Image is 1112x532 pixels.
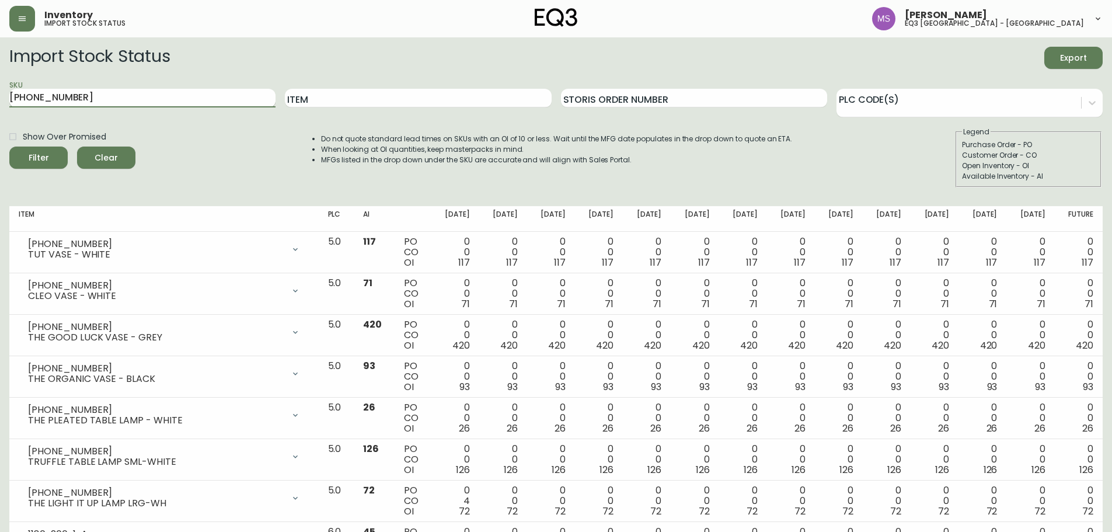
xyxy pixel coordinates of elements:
div: 0 0 [441,402,470,434]
button: Filter [9,147,68,169]
div: 0 0 [680,444,709,475]
span: 71 [509,297,518,311]
div: 0 0 [536,237,566,268]
div: 0 0 [824,361,853,392]
span: 72 [842,505,853,518]
div: 0 0 [489,361,518,392]
div: 0 0 [632,278,661,310]
div: 0 0 [776,278,806,310]
div: 0 0 [776,361,806,392]
td: 5.0 [319,356,354,398]
span: 72 [699,505,710,518]
div: 0 0 [584,444,613,475]
div: CLEO VASE - WHITE [28,291,284,301]
th: [DATE] [719,206,767,232]
span: 420 [596,339,613,352]
li: When looking at OI quantities, keep masterpacks in mind. [321,144,793,155]
span: 93 [651,380,661,394]
div: 0 0 [1016,237,1045,268]
h5: import stock status [44,20,126,27]
span: 126 [504,463,518,477]
div: 0 0 [680,361,709,392]
span: 72 [1082,505,1093,518]
li: MFGs listed in the drop down under the SKU are accurate and will align with Sales Portal. [321,155,793,165]
div: 0 0 [1016,278,1045,310]
div: 0 0 [872,402,901,434]
span: 71 [940,297,949,311]
span: 72 [363,484,375,497]
div: 0 0 [536,485,566,517]
span: 71 [845,297,853,311]
span: 117 [363,235,376,248]
div: PO CO [404,237,422,268]
div: 0 0 [776,237,806,268]
th: [DATE] [1006,206,1054,232]
span: OI [404,339,414,352]
span: 117 [1034,256,1045,269]
span: 26 [650,422,661,435]
div: [PHONE_NUMBER] [28,488,284,498]
span: 420 [788,339,806,352]
span: 126 [744,463,758,477]
span: 126 [599,463,613,477]
div: 0 0 [968,402,997,434]
span: 72 [747,505,758,518]
span: 26 [699,422,710,435]
div: 0 0 [632,402,661,434]
span: 420 [1028,339,1045,352]
div: 0 0 [728,361,758,392]
div: [PHONE_NUMBER]THE PLEATED TABLE LAMP - WHITE [19,402,309,428]
span: 126 [647,463,661,477]
span: 71 [557,297,566,311]
span: 72 [507,505,518,518]
span: 26 [602,422,613,435]
div: 0 0 [728,402,758,434]
div: PO CO [404,278,422,310]
div: 0 0 [1016,361,1045,392]
div: 0 0 [536,402,566,434]
th: [DATE] [671,206,719,232]
div: THE LIGHT IT UP LAMP LRG-WH [28,498,284,509]
div: 0 0 [920,402,949,434]
span: 126 [552,463,566,477]
button: Clear [77,147,135,169]
span: 126 [792,463,806,477]
div: 0 0 [632,237,661,268]
div: 0 0 [632,485,661,517]
div: THE PLEATED TABLE LAMP - WHITE [28,415,284,426]
span: 71 [893,297,901,311]
span: OI [404,505,414,518]
span: 26 [747,422,758,435]
div: 0 0 [728,278,758,310]
div: Available Inventory - AI [962,171,1095,182]
span: 72 [890,505,901,518]
div: PO CO [404,319,422,351]
th: PLC [319,206,354,232]
th: Future [1055,206,1103,232]
span: 26 [1082,422,1093,435]
div: 0 0 [489,278,518,310]
div: 0 0 [584,361,613,392]
span: 71 [1085,297,1093,311]
div: [PHONE_NUMBER]THE LIGHT IT UP LAMP LRG-WH [19,485,309,511]
div: 0 0 [584,402,613,434]
span: 72 [650,505,661,518]
div: 0 0 [776,319,806,351]
div: 0 0 [680,319,709,351]
div: 0 0 [968,485,997,517]
span: OI [404,256,414,269]
div: 0 0 [872,485,901,517]
div: 0 0 [489,485,518,517]
img: 1b6e43211f6f3cc0b0729c9049b8e7af [872,7,895,30]
span: [PERSON_NAME] [905,11,987,20]
div: 0 0 [872,237,901,268]
h5: eq3 [GEOGRAPHIC_DATA] - [GEOGRAPHIC_DATA] [905,20,1084,27]
div: 0 0 [680,485,709,517]
th: [DATE] [527,206,575,232]
div: PO CO [404,361,422,392]
div: [PHONE_NUMBER] [28,239,284,249]
div: 0 0 [441,361,470,392]
span: 126 [696,463,710,477]
span: 420 [452,339,470,352]
span: Clear [86,151,126,165]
